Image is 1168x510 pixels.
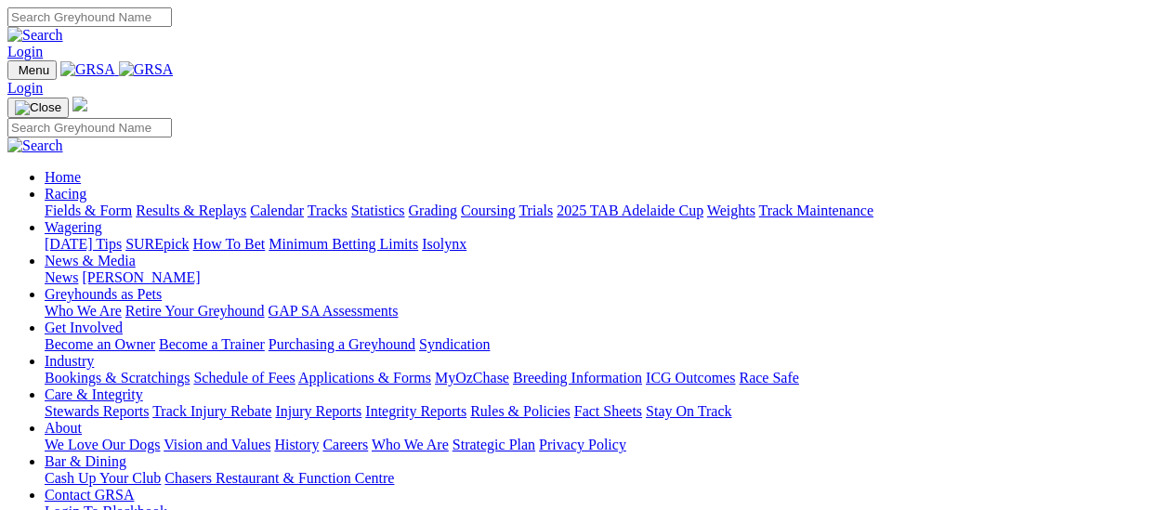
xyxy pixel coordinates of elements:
[164,437,270,452] a: Vision and Values
[119,61,174,78] img: GRSA
[759,203,873,218] a: Track Maintenance
[45,353,94,369] a: Industry
[45,453,126,469] a: Bar & Dining
[470,403,571,419] a: Rules & Policies
[45,269,1161,286] div: News & Media
[125,303,265,319] a: Retire Your Greyhound
[72,97,87,111] img: logo-grsa-white.png
[7,98,69,118] button: Toggle navigation
[422,236,466,252] a: Isolynx
[274,437,319,452] a: History
[646,403,731,419] a: Stay On Track
[125,236,189,252] a: SUREpick
[365,403,466,419] a: Integrity Reports
[45,437,1161,453] div: About
[646,370,735,386] a: ICG Outcomes
[298,370,431,386] a: Applications & Forms
[45,403,1161,420] div: Care & Integrity
[707,203,755,218] a: Weights
[7,80,43,96] a: Login
[45,470,161,486] a: Cash Up Your Club
[275,403,361,419] a: Injury Reports
[372,437,449,452] a: Who We Are
[136,203,246,218] a: Results & Replays
[45,370,190,386] a: Bookings & Scratchings
[45,320,123,335] a: Get Involved
[45,336,155,352] a: Become an Owner
[45,386,143,402] a: Care & Integrity
[45,470,1161,487] div: Bar & Dining
[45,303,122,319] a: Who We Are
[419,336,490,352] a: Syndication
[45,370,1161,386] div: Industry
[45,253,136,268] a: News & Media
[409,203,457,218] a: Grading
[45,487,134,503] a: Contact GRSA
[45,269,78,285] a: News
[7,137,63,154] img: Search
[159,336,265,352] a: Become a Trainer
[739,370,798,386] a: Race Safe
[164,470,394,486] a: Chasers Restaurant & Function Centre
[45,336,1161,353] div: Get Involved
[45,303,1161,320] div: Greyhounds as Pets
[453,437,535,452] a: Strategic Plan
[435,370,509,386] a: MyOzChase
[45,219,102,235] a: Wagering
[45,169,81,185] a: Home
[15,100,61,115] img: Close
[269,336,415,352] a: Purchasing a Greyhound
[269,236,418,252] a: Minimum Betting Limits
[322,437,368,452] a: Careers
[82,269,200,285] a: [PERSON_NAME]
[7,118,172,137] input: Search
[45,420,82,436] a: About
[461,203,516,218] a: Coursing
[557,203,703,218] a: 2025 TAB Adelaide Cup
[250,203,304,218] a: Calendar
[308,203,348,218] a: Tracks
[7,44,43,59] a: Login
[518,203,553,218] a: Trials
[7,7,172,27] input: Search
[193,236,266,252] a: How To Bet
[7,27,63,44] img: Search
[45,186,86,202] a: Racing
[45,286,162,302] a: Greyhounds as Pets
[60,61,115,78] img: GRSA
[7,60,57,80] button: Toggle navigation
[351,203,405,218] a: Statistics
[19,63,49,77] span: Menu
[513,370,642,386] a: Breeding Information
[45,403,149,419] a: Stewards Reports
[193,370,295,386] a: Schedule of Fees
[539,437,626,452] a: Privacy Policy
[45,437,160,452] a: We Love Our Dogs
[45,236,122,252] a: [DATE] Tips
[45,236,1161,253] div: Wagering
[45,203,132,218] a: Fields & Form
[45,203,1161,219] div: Racing
[152,403,271,419] a: Track Injury Rebate
[574,403,642,419] a: Fact Sheets
[269,303,399,319] a: GAP SA Assessments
